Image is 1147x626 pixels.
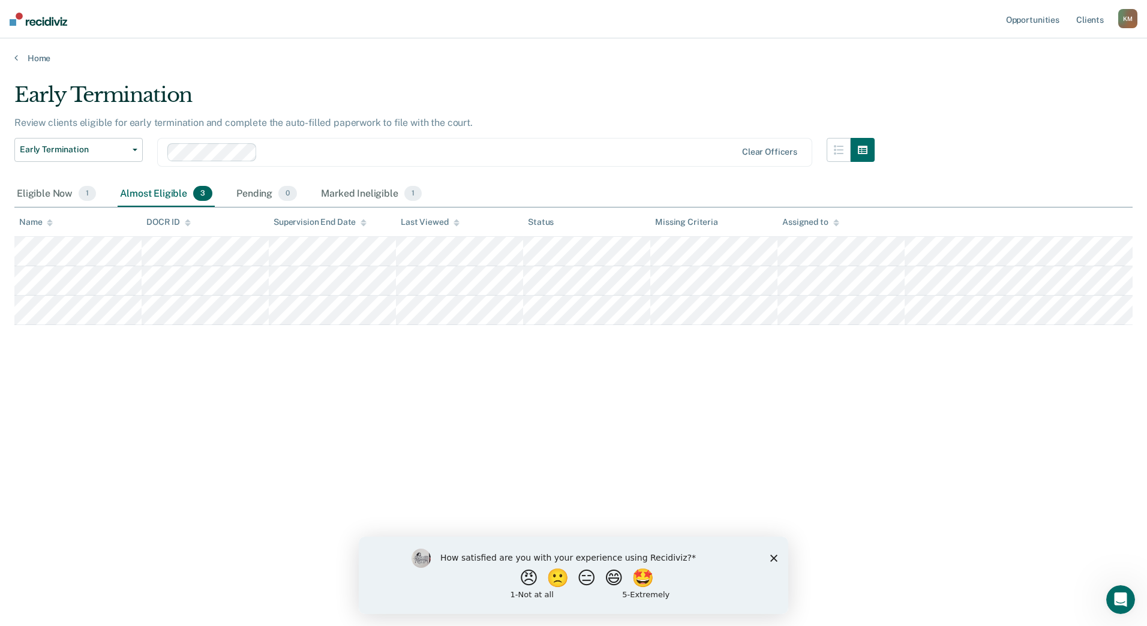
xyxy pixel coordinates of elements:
[1106,585,1135,614] iframe: Intercom live chat
[14,83,875,117] div: Early Termination
[359,537,788,614] iframe: Survey by Kim from Recidiviz
[742,147,797,157] div: Clear officers
[14,181,98,207] div: Eligible Now1
[14,53,1133,64] a: Home
[20,145,128,155] span: Early Termination
[782,217,839,227] div: Assigned to
[1118,9,1137,28] button: KM
[319,181,424,207] div: Marked Ineligible1
[14,117,473,128] p: Review clients eligible for early termination and complete the auto-filled paperwork to file with...
[19,217,53,227] div: Name
[278,186,297,201] span: 0
[10,13,67,26] img: Recidiviz
[274,217,367,227] div: Supervision End Date
[401,217,459,227] div: Last Viewed
[79,186,96,201] span: 1
[404,186,422,201] span: 1
[14,138,143,162] button: Early Termination
[655,217,718,227] div: Missing Criteria
[118,181,215,207] div: Almost Eligible3
[146,217,191,227] div: DOCR ID
[1118,9,1137,28] div: K M
[193,186,212,201] span: 3
[234,181,299,207] div: Pending0
[528,217,554,227] div: Status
